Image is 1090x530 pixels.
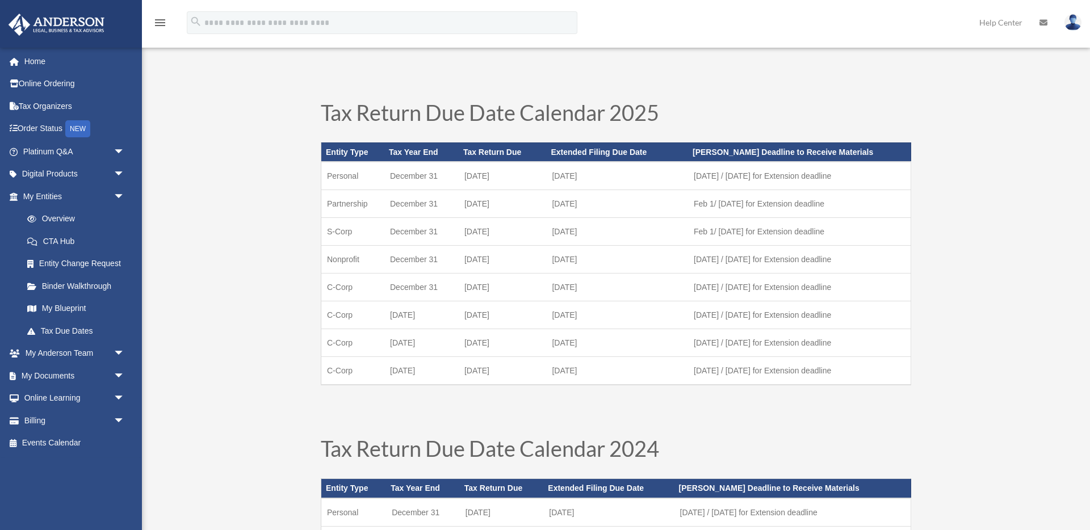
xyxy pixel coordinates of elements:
a: Home [8,50,142,73]
span: arrow_drop_down [114,387,136,410]
td: December 31 [384,274,459,301]
a: My Documentsarrow_drop_down [8,364,142,387]
td: Feb 1/ [DATE] for Extension deadline [688,218,911,246]
td: [DATE] [546,357,688,385]
a: Binder Walkthrough [16,275,142,297]
th: Extended Filing Due Date [543,479,674,498]
td: [DATE] [459,329,547,357]
h1: Tax Return Due Date Calendar 2024 [321,438,911,465]
td: [DATE] [546,301,688,329]
td: [DATE] / [DATE] for Extension deadline [688,329,911,357]
td: Personal [321,162,385,190]
a: Tax Due Dates [16,319,136,342]
td: [DATE] [546,162,688,190]
td: S-Corp [321,218,385,246]
td: [DATE] [459,218,547,246]
td: [DATE] / [DATE] for Extension deadline [674,498,911,527]
a: menu [153,20,167,30]
td: C-Corp [321,301,385,329]
a: Entity Change Request [16,253,142,275]
td: [DATE] [546,274,688,301]
td: December 31 [384,190,459,218]
td: Personal [321,498,387,527]
td: [DATE] [546,190,688,218]
td: [DATE] [384,329,459,357]
td: [DATE] [459,301,547,329]
td: [DATE] [459,246,547,274]
td: December 31 [386,498,460,527]
td: [DATE] [384,357,459,385]
td: December 31 [384,162,459,190]
a: Online Ordering [8,73,142,95]
td: C-Corp [321,357,385,385]
a: Platinum Q&Aarrow_drop_down [8,140,142,163]
td: [DATE] / [DATE] for Extension deadline [688,357,911,385]
a: My Entitiesarrow_drop_down [8,185,142,208]
th: Extended Filing Due Date [546,142,688,162]
td: Feb 1/ [DATE] for Extension deadline [688,190,911,218]
h1: Tax Return Due Date Calendar 2025 [321,102,911,129]
a: Tax Organizers [8,95,142,117]
th: Entity Type [321,479,387,498]
td: [DATE] / [DATE] for Extension deadline [688,274,911,301]
td: Nonprofit [321,246,385,274]
img: Anderson Advisors Platinum Portal [5,14,108,36]
i: search [190,15,202,28]
span: arrow_drop_down [114,364,136,388]
td: [DATE] / [DATE] for Extension deadline [688,162,911,190]
td: December 31 [384,218,459,246]
td: [DATE] [546,246,688,274]
span: arrow_drop_down [114,140,136,163]
td: [DATE] [459,274,547,301]
th: [PERSON_NAME] Deadline to Receive Materials [688,142,911,162]
span: arrow_drop_down [114,342,136,365]
th: Entity Type [321,142,385,162]
a: Events Calendar [8,432,142,455]
td: [DATE] [459,190,547,218]
td: [DATE] [459,162,547,190]
img: User Pic [1064,14,1081,31]
td: [DATE] [546,218,688,246]
a: My Blueprint [16,297,142,320]
a: Online Learningarrow_drop_down [8,387,142,410]
i: menu [153,16,167,30]
td: C-Corp [321,274,385,301]
td: [DATE] [459,357,547,385]
td: [DATE] [384,301,459,329]
td: Partnership [321,190,385,218]
td: [DATE] / [DATE] for Extension deadline [688,301,911,329]
span: arrow_drop_down [114,185,136,208]
div: NEW [65,120,90,137]
th: [PERSON_NAME] Deadline to Receive Materials [674,479,911,498]
th: Tax Return Due [459,142,547,162]
th: Tax Return Due [460,479,544,498]
td: C-Corp [321,329,385,357]
th: Tax Year End [384,142,459,162]
td: [DATE] [543,498,674,527]
a: CTA Hub [16,230,142,253]
a: Overview [16,208,142,230]
a: Billingarrow_drop_down [8,409,142,432]
td: [DATE] [460,498,544,527]
a: Order StatusNEW [8,117,142,141]
a: Digital Productsarrow_drop_down [8,163,142,186]
span: arrow_drop_down [114,409,136,432]
td: [DATE] / [DATE] for Extension deadline [688,246,911,274]
span: arrow_drop_down [114,163,136,186]
a: My Anderson Teamarrow_drop_down [8,342,142,365]
td: [DATE] [546,329,688,357]
th: Tax Year End [386,479,460,498]
td: December 31 [384,246,459,274]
